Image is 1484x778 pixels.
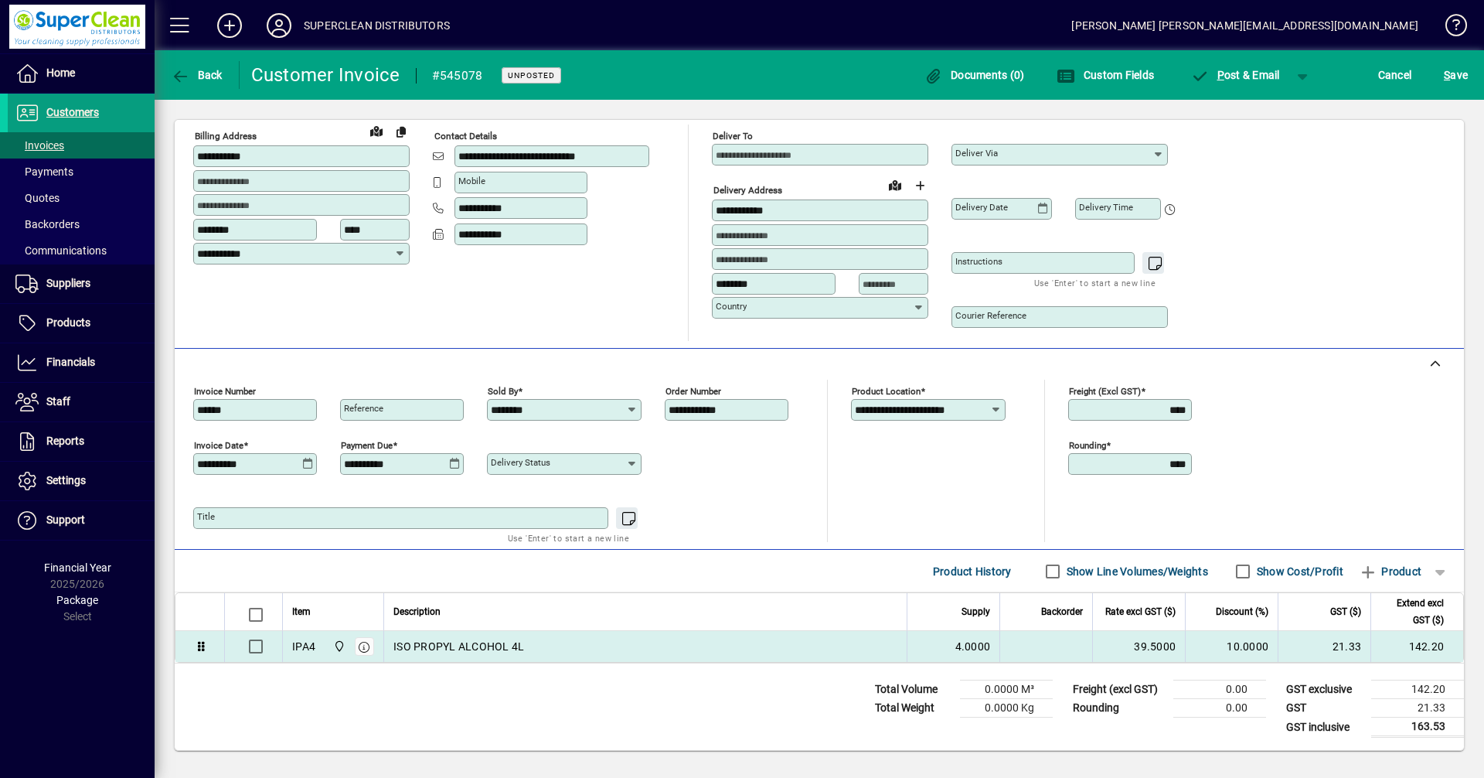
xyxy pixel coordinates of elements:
span: Cancel [1378,63,1412,87]
span: Package [56,594,98,606]
mat-label: Title [197,511,215,522]
div: IPA4 [292,639,315,654]
label: Show Line Volumes/Weights [1064,564,1208,579]
span: Invoices [15,139,64,152]
button: Custom Fields [1053,61,1158,89]
mat-label: Delivery date [955,202,1008,213]
td: 0.0000 M³ [960,681,1053,699]
mat-label: Payment due [341,440,393,451]
span: Backorder [1041,603,1083,620]
div: SUPERCLEAN DISTRIBUTORS [304,13,450,38]
span: Superclean Distributors [329,638,347,655]
mat-label: Order number [665,386,721,397]
span: Suppliers [46,277,90,289]
a: View on map [883,172,907,197]
td: GST inclusive [1278,718,1371,737]
span: Extend excl GST ($) [1380,595,1444,629]
button: Save [1440,61,1472,89]
a: Knowledge Base [1434,3,1465,53]
span: Products [46,316,90,329]
td: 0.00 [1173,681,1266,699]
button: Post & Email [1183,61,1288,89]
a: Reports [8,422,155,461]
td: Rounding [1065,699,1173,718]
a: Payments [8,159,155,185]
label: Show Cost/Profit [1254,564,1343,579]
a: Settings [8,462,155,500]
mat-label: Deliver via [955,148,998,159]
a: Invoices [8,132,155,159]
button: Copy to Delivery address [389,119,414,144]
mat-label: Invoice date [194,440,243,451]
span: Product [1359,559,1421,584]
mat-label: Instructions [955,256,1002,267]
span: ave [1444,63,1468,87]
td: Total Weight [867,699,960,718]
span: Home [46,67,75,79]
div: #545078 [432,63,483,88]
mat-label: Rounding [1069,440,1106,451]
td: GST [1278,699,1371,718]
span: Supply [962,603,990,620]
button: Documents (0) [921,61,1029,89]
span: Item [292,603,311,620]
span: Back [171,69,223,81]
mat-label: Courier Reference [955,310,1026,321]
mat-hint: Use 'Enter' to start a new line [508,529,629,547]
div: Customer Invoice [251,63,400,87]
mat-label: Deliver To [713,131,753,142]
span: Custom Fields [1057,69,1154,81]
span: Settings [46,474,86,486]
span: Documents (0) [924,69,1025,81]
span: Discount (%) [1216,603,1268,620]
span: P [1217,69,1224,81]
span: Communications [15,244,107,257]
mat-label: Country [716,301,747,312]
a: Communications [8,237,155,264]
a: View on map [364,118,389,143]
td: 21.33 [1371,699,1464,718]
a: Financials [8,343,155,382]
span: S [1444,69,1450,81]
mat-label: Freight (excl GST) [1069,386,1141,397]
mat-label: Reference [344,403,383,414]
button: Product History [927,558,1018,585]
span: Quotes [15,192,60,204]
span: Financial Year [44,561,111,574]
span: Backorders [15,218,80,230]
span: ISO PROPYL ALCOHOL 4L [393,639,524,654]
button: Add [205,12,254,39]
span: Support [46,514,85,526]
span: Product History [933,559,1012,584]
app-page-header-button: Back [155,61,240,89]
span: 4.0000 [955,639,991,654]
span: Description [393,603,441,620]
mat-label: Delivery time [1079,202,1133,213]
span: Staff [46,395,70,408]
span: Unposted [508,70,555,80]
span: Payments [15,165,73,178]
div: [PERSON_NAME] [PERSON_NAME][EMAIL_ADDRESS][DOMAIN_NAME] [1071,13,1418,38]
td: 0.0000 Kg [960,699,1053,718]
td: 142.20 [1371,681,1464,699]
a: Quotes [8,185,155,211]
td: 10.0000 [1185,631,1278,662]
span: Rate excl GST ($) [1105,603,1176,620]
span: ost & Email [1190,69,1280,81]
a: Products [8,304,155,343]
a: Support [8,501,155,540]
button: Product [1351,558,1429,585]
mat-label: Delivery status [491,457,550,468]
mat-label: Invoice number [194,386,256,397]
button: Back [167,61,226,89]
a: Staff [8,383,155,421]
td: Total Volume [867,681,960,699]
td: 163.53 [1371,718,1464,737]
mat-label: Mobile [458,176,485,186]
td: 21.33 [1278,631,1370,662]
td: 142.20 [1370,631,1463,662]
span: Customers [46,106,99,118]
a: Home [8,54,155,93]
a: Suppliers [8,264,155,303]
span: GST ($) [1330,603,1361,620]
